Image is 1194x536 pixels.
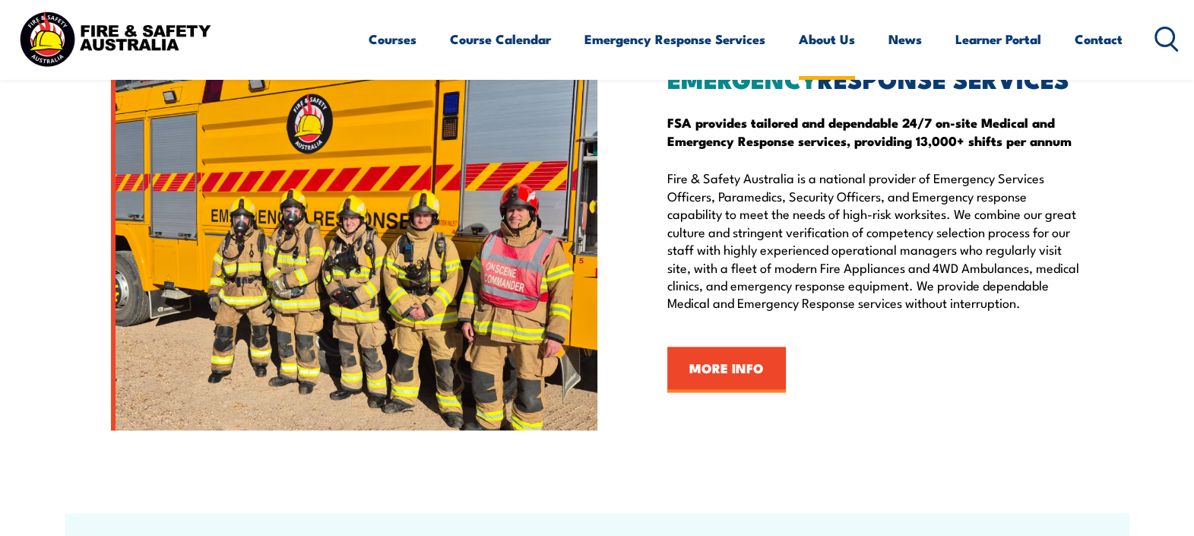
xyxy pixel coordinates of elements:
h2: RESPONSE SERVICES [667,46,1084,89]
a: News [888,19,922,59]
a: Contact [1075,19,1123,59]
a: About Us [799,19,855,59]
a: Emergency Response Services [584,19,765,59]
a: Courses [369,19,416,59]
strong: FSA provides tailored and dependable 24/7 on-site Medical and Emergency Response services, provid... [667,113,1072,151]
a: Learner Portal [955,19,1041,59]
a: MORE INFO [667,347,786,392]
p: Fire & Safety Australia is a national provider of Emergency Services Officers, Paramedics, Securi... [667,169,1084,311]
a: Course Calendar [450,19,551,59]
